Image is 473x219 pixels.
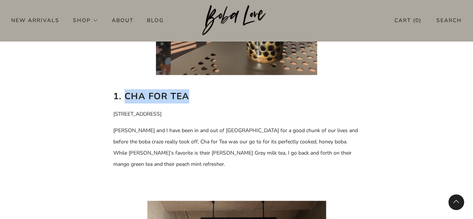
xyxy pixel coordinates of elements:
span: [STREET_ADDRESS] [113,110,162,118]
a: Search [436,14,462,27]
a: New Arrivals [11,14,59,26]
a: Cart [394,14,421,27]
a: Shop [73,14,98,26]
a: About [112,14,133,26]
b: 1. Cha for Tea [113,90,189,102]
img: Boba Love [202,5,271,36]
span: [PERSON_NAME] and I have been in and out of [GEOGRAPHIC_DATA] for a good chunk of our lives and b... [113,127,358,168]
a: Blog [147,14,164,26]
items-count: 0 [415,17,419,24]
back-to-top-button: Back to top [448,194,464,210]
